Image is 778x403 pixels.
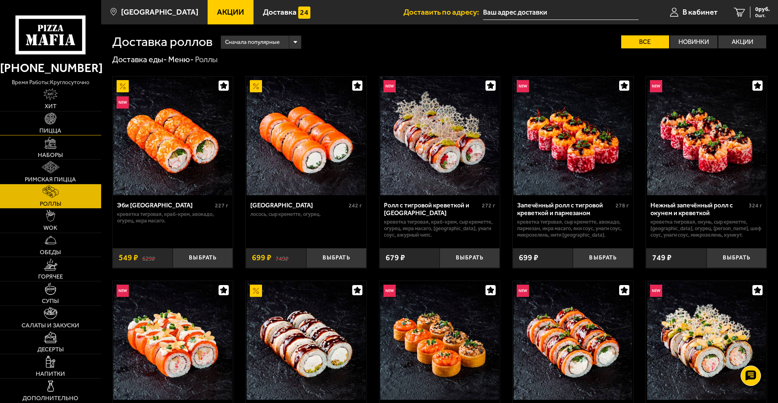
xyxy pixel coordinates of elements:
[683,8,717,16] span: В кабинет
[225,35,280,50] span: Сначала популярные
[380,281,499,400] img: Ролл Дабл фиш с угрём и лососем в темпуре
[384,219,496,238] p: креветка тигровая, краб-крем, Сыр креметте, огурец, икра масаго, [GEOGRAPHIC_DATA], унаги соус, а...
[755,7,770,12] span: 0 руб.
[246,281,366,400] a: АкционныйФиладельфия в угре
[514,281,632,400] img: Запеченный ролл Гурмэ с лососем и угрём
[670,35,718,48] label: Новинки
[40,249,61,255] span: Обеды
[482,202,495,209] span: 272 г
[306,248,366,268] button: Выбрать
[250,211,362,218] p: лосось, Сыр креметте, огурец.
[384,285,396,297] img: Новинка
[647,281,766,400] img: Ролл Калипсо с угрём и креветкой
[168,54,194,64] a: Меню-
[650,219,762,238] p: креветка тигровая, окунь, Сыр креметте, [GEOGRAPHIC_DATA], огурец, [PERSON_NAME], шеф соус, унаги...
[349,202,362,209] span: 242 г
[112,35,212,48] h1: Доставка роллов
[647,76,766,195] img: Нежный запечённый ролл с окунем и креветкой
[195,54,218,65] div: Роллы
[117,201,213,209] div: Эби [GEOGRAPHIC_DATA]
[263,8,297,16] span: Доставка
[217,8,244,16] span: Акции
[22,322,79,329] span: Салаты и закуски
[718,35,766,48] label: Акции
[379,281,500,400] a: НовинкаРолл Дабл фиш с угрём и лососем в темпуре
[513,76,633,195] a: НовинкаЗапечённый ролл с тигровой креветкой и пармезаном
[514,76,632,195] img: Запечённый ролл с тигровой креветкой и пармезаном
[215,202,228,209] span: 227 г
[519,254,538,262] span: 699 ₽
[621,35,669,48] label: Все
[113,76,233,195] a: АкционныйНовинкаЭби Калифорния
[117,211,229,224] p: креветка тигровая, краб-крем, авокадо, огурец, икра масаго.
[39,128,61,134] span: Пицца
[517,285,529,297] img: Новинка
[45,103,56,109] span: Хит
[121,8,198,16] span: [GEOGRAPHIC_DATA]
[384,80,396,92] img: Новинка
[615,202,629,209] span: 278 г
[117,96,129,109] img: Новинка
[250,285,262,297] img: Акционный
[646,281,767,400] a: НовинкаРолл Калипсо с угрём и креветкой
[173,248,233,268] button: Выбрать
[650,201,747,217] div: Нежный запечённый ролл с окунем и креветкой
[386,254,405,262] span: 679 ₽
[755,13,770,18] span: 0 шт.
[517,80,529,92] img: Новинка
[113,281,233,400] a: НовинкаРолл с окунем в темпуре и лососем
[22,395,78,401] span: Дополнительно
[650,285,662,297] img: Новинка
[250,201,347,209] div: [GEOGRAPHIC_DATA]
[38,274,63,280] span: Горячее
[517,219,629,238] p: креветка тигровая, Сыр креметте, авокадо, пармезан, икра масаго, яки соус, унаги соус, микрозелен...
[43,225,57,231] span: WOK
[440,248,500,268] button: Выбрать
[247,281,365,400] img: Филадельфия в угре
[142,254,155,262] s: 629 ₽
[380,76,499,195] img: Ролл с тигровой креветкой и Гуакамоле
[40,201,61,207] span: Роллы
[384,201,480,217] div: Ролл с тигровой креветкой и [GEOGRAPHIC_DATA]
[117,285,129,297] img: Новинка
[646,76,767,195] a: НовинкаНежный запечённый ролл с окунем и креветкой
[246,76,366,195] a: АкционныйФиладельфия
[112,54,167,64] a: Доставка еды-
[42,298,59,304] span: Супы
[37,346,64,353] span: Десерты
[706,248,767,268] button: Выбрать
[517,201,613,217] div: Запечённый ролл с тигровой креветкой и пармезаном
[113,281,232,400] img: Ролл с окунем в темпуре и лососем
[250,80,262,92] img: Акционный
[117,80,129,92] img: Акционный
[513,281,633,400] a: НовинкаЗапеченный ролл Гурмэ с лососем и угрём
[36,371,65,377] span: Напитки
[650,80,662,92] img: Новинка
[247,76,365,195] img: Филадельфия
[379,76,500,195] a: НовинкаРолл с тигровой креветкой и Гуакамоле
[38,152,63,158] span: Наборы
[573,248,633,268] button: Выбрать
[252,254,271,262] span: 699 ₽
[652,254,672,262] span: 749 ₽
[275,254,288,262] s: 749 ₽
[749,202,762,209] span: 324 г
[403,8,483,16] span: Доставить по адресу:
[298,7,310,19] img: 15daf4d41897b9f0e9f617042186c801.svg
[483,5,639,20] input: Ваш адрес доставки
[113,76,232,195] img: Эби Калифорния
[119,254,138,262] span: 549 ₽
[25,176,76,183] span: Римская пицца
